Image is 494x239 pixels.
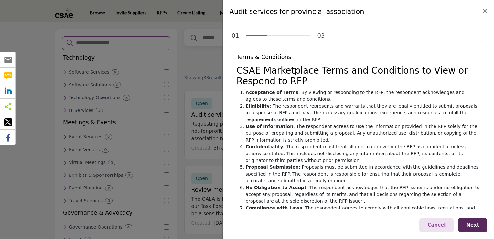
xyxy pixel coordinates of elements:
button: Next [458,218,487,233]
h5: Terms & Conditions [237,54,480,61]
button: Close [480,6,489,16]
h2: CSAE Marketplace Terms and Conditions to View or Respond to RFP [237,65,480,87]
li: : The respondent acknowledges that the RFP Issuer is under no obligation to accept any proposal, ... [246,184,480,205]
li: : The respondent must treat all information within the RFP as confidential unless otherwise state... [246,143,480,164]
strong: Compliance with Laws [246,205,302,211]
span: Cancel [427,222,446,228]
strong: Use of Information [246,124,294,129]
li: : Proposals must be submitted in accordance with the guidelines and deadlines specified in the RF... [246,164,480,184]
li: : By viewing or responding to the RFP, the respondent acknowledges and agrees to these terms and ... [246,89,480,103]
div: 03 [317,31,325,40]
strong: Eligibility [246,103,270,108]
strong: Confidentiality [246,144,283,149]
button: Cancel [419,218,454,233]
div: 01 [232,31,239,40]
h4: Audit services for provincial association [230,7,364,17]
strong: Proposal Submission [246,165,299,170]
li: : The respondent agrees to comply with all applicable laws, regulations, and professional standar... [246,205,480,218]
strong: Acceptance of Terms [246,90,298,95]
li: : The respondent agrees to use the information provided in the RFP solely for the purpose of prep... [246,123,480,143]
strong: No Obligation to Accept [246,185,306,190]
li: : The respondent represents and warrants that they are legally entitled to submit proposals in re... [246,103,480,123]
span: Next [466,222,479,228]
